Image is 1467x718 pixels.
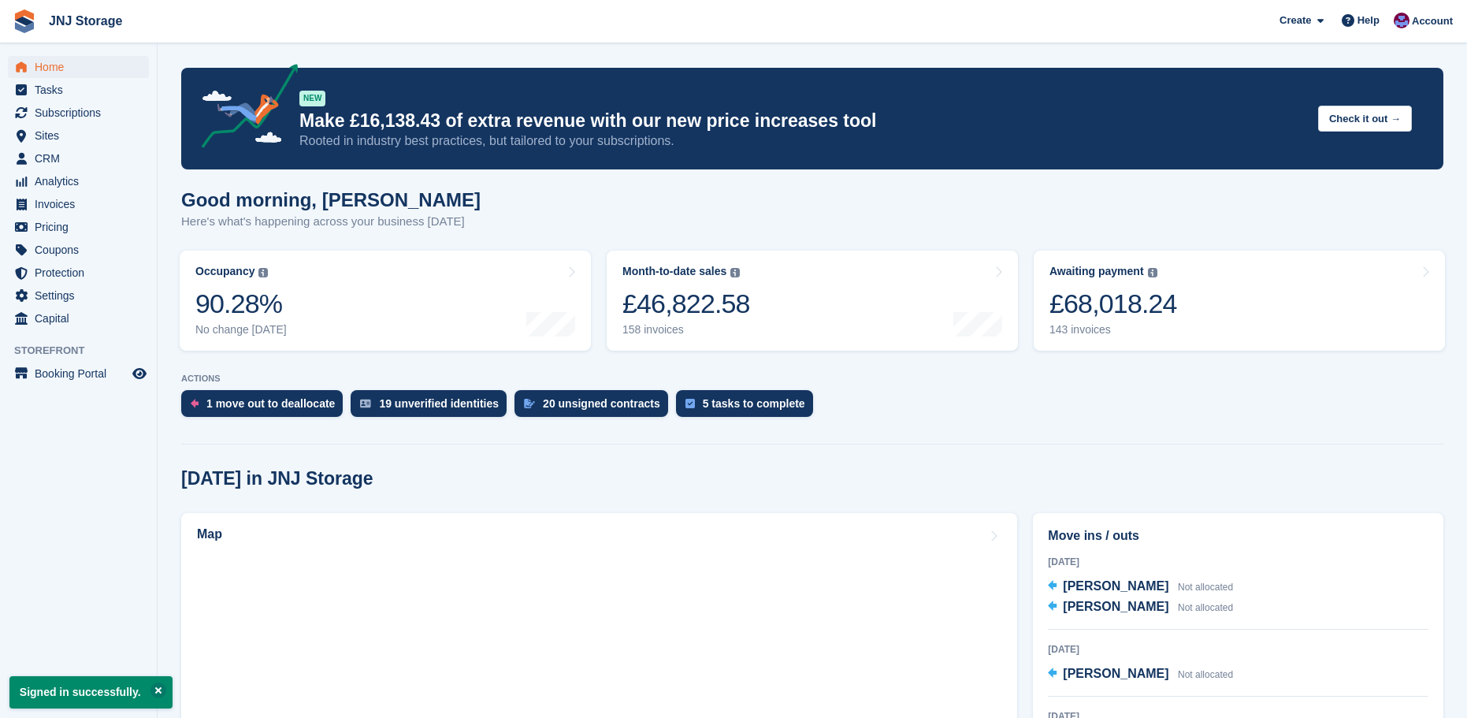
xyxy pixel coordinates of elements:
[195,323,287,337] div: No change [DATE]
[8,125,149,147] a: menu
[299,132,1305,150] p: Rooted in industry best practices, but tailored to your subscriptions.
[1063,667,1168,680] span: [PERSON_NAME]
[1178,582,1233,593] span: Not allocated
[8,307,149,329] a: menu
[1034,251,1445,351] a: Awaiting payment £68,018.24 143 invoices
[1063,600,1168,613] span: [PERSON_NAME]
[43,8,128,34] a: JNJ Storage
[181,390,351,425] a: 1 move out to deallocate
[130,364,149,383] a: Preview store
[8,102,149,124] a: menu
[35,125,129,147] span: Sites
[299,91,325,106] div: NEW
[1048,642,1428,657] div: [DATE]
[676,390,821,425] a: 5 tasks to complete
[543,397,660,410] div: 20 unsigned contracts
[1279,13,1311,28] span: Create
[181,468,373,489] h2: [DATE] in JNJ Storage
[1178,602,1233,613] span: Not allocated
[1148,268,1157,277] img: icon-info-grey-7440780725fd019a000dd9b08b2336e03edf1995a4989e88bcd33f0948082b44.svg
[197,527,222,541] h2: Map
[1048,664,1233,685] a: [PERSON_NAME] Not allocated
[299,110,1305,132] p: Make £16,138.43 of extra revenue with our new price increases tool
[514,390,676,425] a: 20 unsigned contracts
[8,56,149,78] a: menu
[206,397,335,410] div: 1 move out to deallocate
[1048,526,1428,545] h2: Move ins / outs
[622,288,750,320] div: £46,822.58
[35,147,129,169] span: CRM
[195,265,254,278] div: Occupancy
[524,399,535,408] img: contract_signature_icon-13c848040528278c33f63329250d36e43548de30e8caae1d1a13099fd9432cc5.svg
[35,79,129,101] span: Tasks
[607,251,1018,351] a: Month-to-date sales £46,822.58 158 invoices
[8,262,149,284] a: menu
[1394,13,1409,28] img: Jonathan Scrase
[1049,288,1177,320] div: £68,018.24
[8,79,149,101] a: menu
[8,147,149,169] a: menu
[1357,13,1380,28] span: Help
[685,399,695,408] img: task-75834270c22a3079a89374b754ae025e5fb1db73e45f91037f5363f120a921f8.svg
[35,193,129,215] span: Invoices
[1178,669,1233,680] span: Not allocated
[8,216,149,238] a: menu
[14,343,157,359] span: Storefront
[1318,106,1412,132] button: Check it out →
[8,285,149,307] a: menu
[379,397,499,410] div: 19 unverified identities
[35,262,129,284] span: Protection
[622,323,750,337] div: 158 invoices
[35,363,129,385] span: Booking Portal
[622,265,726,278] div: Month-to-date sales
[730,268,740,277] img: icon-info-grey-7440780725fd019a000dd9b08b2336e03edf1995a4989e88bcd33f0948082b44.svg
[1049,265,1144,278] div: Awaiting payment
[13,9,36,33] img: stora-icon-8386f47178a22dfd0bd8f6a31ec36ba5ce8667c1dd55bd0f319d3a0aa187defe.svg
[1049,323,1177,337] div: 143 invoices
[195,288,287,320] div: 90.28%
[181,374,1443,384] p: ACTIONS
[1412,13,1453,29] span: Account
[35,56,129,78] span: Home
[1063,579,1168,593] span: [PERSON_NAME]
[703,397,805,410] div: 5 tasks to complete
[188,64,299,154] img: price-adjustments-announcement-icon-8257ccfd72463d97f412b2fc003d46551f7dbcb40ab6d574587a9cd5c0d94...
[1048,577,1233,597] a: [PERSON_NAME] Not allocated
[360,399,371,408] img: verify_identity-adf6edd0f0f0b5bbfe63781bf79b02c33cf7c696d77639b501bdc392416b5a36.svg
[181,213,481,231] p: Here's what's happening across your business [DATE]
[180,251,591,351] a: Occupancy 90.28% No change [DATE]
[1048,597,1233,618] a: [PERSON_NAME] Not allocated
[8,170,149,192] a: menu
[1048,555,1428,569] div: [DATE]
[181,189,481,210] h1: Good morning, [PERSON_NAME]
[35,102,129,124] span: Subscriptions
[8,193,149,215] a: menu
[35,216,129,238] span: Pricing
[35,307,129,329] span: Capital
[8,239,149,261] a: menu
[35,170,129,192] span: Analytics
[191,399,199,408] img: move_outs_to_deallocate_icon-f764333ba52eb49d3ac5e1228854f67142a1ed5810a6f6cc68b1a99e826820c5.svg
[9,676,173,709] p: Signed in successfully.
[8,363,149,385] a: menu
[35,239,129,261] span: Coupons
[35,285,129,307] span: Settings
[351,390,514,425] a: 19 unverified identities
[258,268,268,277] img: icon-info-grey-7440780725fd019a000dd9b08b2336e03edf1995a4989e88bcd33f0948082b44.svg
